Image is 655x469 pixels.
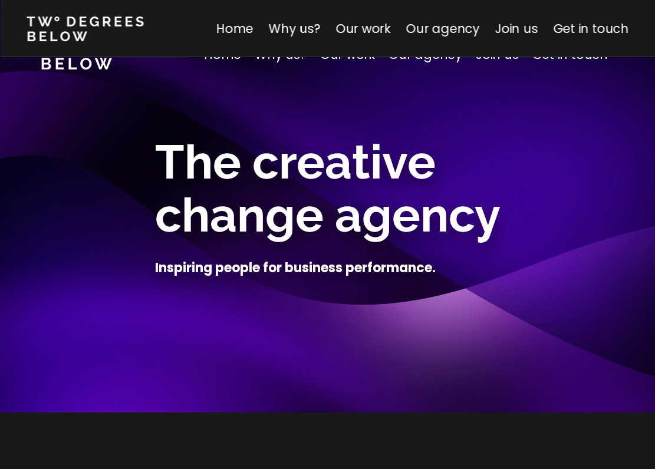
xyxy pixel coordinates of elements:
a: Get in touch [553,20,628,37]
a: Why us? [268,20,320,37]
h4: Inspiring people for business performance. [155,259,436,277]
a: Our agency [406,20,479,37]
a: Join us [495,20,538,37]
a: Home [216,20,253,37]
span: The creative change agency [155,134,501,243]
a: Our work [335,20,390,37]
